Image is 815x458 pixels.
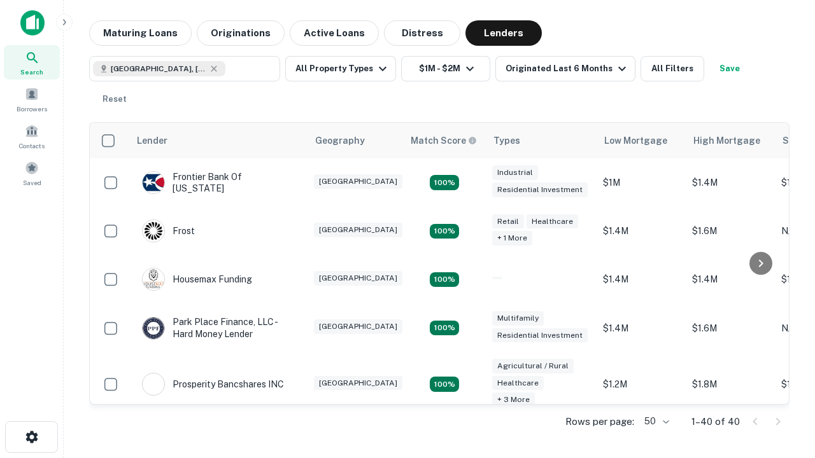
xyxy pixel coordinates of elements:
[709,56,750,81] button: Save your search to get updates of matches that match your search criteria.
[314,319,402,334] div: [GEOGRAPHIC_DATA]
[641,56,704,81] button: All Filters
[4,119,60,153] a: Contacts
[23,177,41,188] span: Saved
[639,412,671,431] div: 50
[143,373,164,395] img: picture
[89,20,192,46] button: Maturing Loans
[143,317,164,339] img: picture
[597,255,686,303] td: $1.4M
[142,316,295,339] div: Park Place Finance, LLC - Hard Money Lender
[565,414,634,429] p: Rows per page:
[492,359,574,373] div: Agricultural / Rural
[486,123,597,158] th: Types
[492,311,544,326] div: Multifamily
[492,392,535,407] div: + 3 more
[384,20,460,46] button: Distress
[142,171,295,194] div: Frontier Bank Of [US_STATE]
[751,356,815,417] iframe: Chat Widget
[285,56,396,81] button: All Property Types
[94,87,135,112] button: Reset
[492,376,544,391] div: Healthcare
[691,414,740,429] p: 1–40 of 40
[465,20,542,46] button: Lenders
[4,156,60,190] a: Saved
[686,158,775,207] td: $1.4M
[20,10,45,36] img: capitalize-icon.png
[493,133,520,148] div: Types
[506,61,630,76] div: Originated Last 6 Months
[597,123,686,158] th: Low Mortgage
[430,272,459,288] div: Matching Properties: 4, hasApolloMatch: undefined
[604,133,667,148] div: Low Mortgage
[197,20,285,46] button: Originations
[686,303,775,352] td: $1.6M
[686,352,775,417] td: $1.8M
[492,328,588,343] div: Residential Investment
[492,165,538,180] div: Industrial
[430,175,459,190] div: Matching Properties: 4, hasApolloMatch: undefined
[4,45,60,80] a: Search
[143,172,164,193] img: picture
[314,223,402,237] div: [GEOGRAPHIC_DATA]
[143,220,164,242] img: picture
[308,123,403,158] th: Geography
[17,104,47,114] span: Borrowers
[597,352,686,417] td: $1.2M
[597,303,686,352] td: $1.4M
[314,376,402,391] div: [GEOGRAPHIC_DATA]
[314,174,402,189] div: [GEOGRAPHIC_DATA]
[693,133,760,148] div: High Mortgage
[142,219,195,242] div: Frost
[411,134,477,148] div: Capitalize uses an advanced AI algorithm to match your search with the best lender. The match sco...
[142,373,284,396] div: Prosperity Bancshares INC
[19,141,45,151] span: Contacts
[129,123,308,158] th: Lender
[4,82,60,116] a: Borrowers
[111,63,206,74] span: [GEOGRAPHIC_DATA], [GEOGRAPHIC_DATA], [GEOGRAPHIC_DATA]
[430,224,459,239] div: Matching Properties: 4, hasApolloMatch: undefined
[492,214,524,229] div: Retail
[686,207,775,255] td: $1.6M
[315,133,365,148] div: Geography
[492,231,532,246] div: + 1 more
[527,214,578,229] div: Healthcare
[20,67,43,77] span: Search
[430,377,459,392] div: Matching Properties: 7, hasApolloMatch: undefined
[143,268,164,290] img: picture
[430,321,459,336] div: Matching Properties: 4, hasApolloMatch: undefined
[314,271,402,286] div: [GEOGRAPHIC_DATA]
[597,207,686,255] td: $1.4M
[411,134,474,148] h6: Match Score
[401,56,490,81] button: $1M - $2M
[686,255,775,303] td: $1.4M
[686,123,775,158] th: High Mortgage
[137,133,167,148] div: Lender
[597,158,686,207] td: $1M
[290,20,379,46] button: Active Loans
[403,123,486,158] th: Capitalize uses an advanced AI algorithm to match your search with the best lender. The match sco...
[492,183,588,197] div: Residential Investment
[495,56,635,81] button: Originated Last 6 Months
[142,268,252,291] div: Housemax Funding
